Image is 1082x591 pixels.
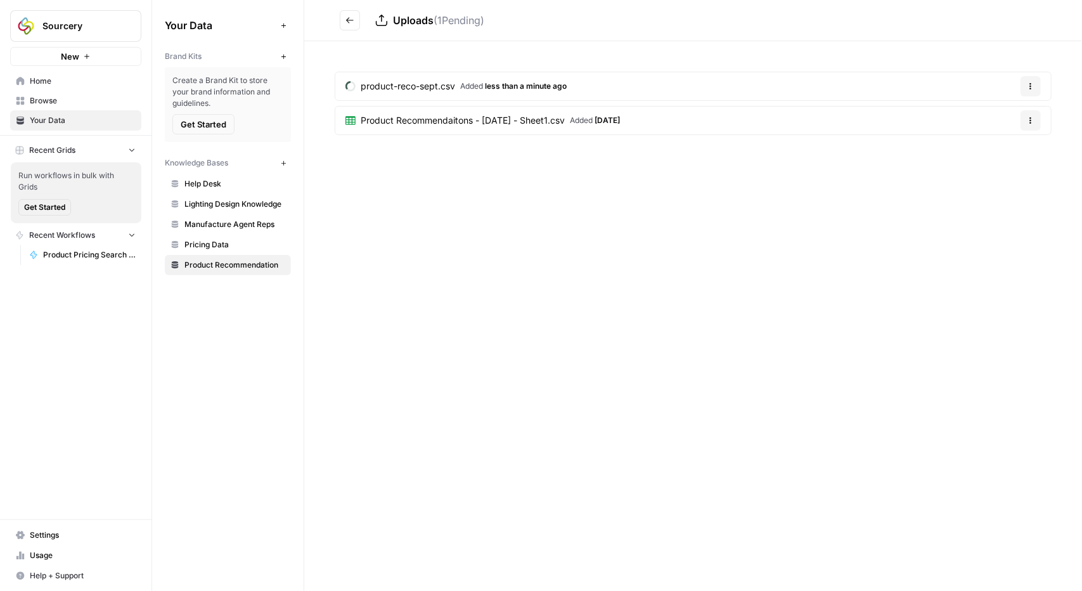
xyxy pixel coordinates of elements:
span: Product Recommendaitons - [DATE] - Sheet1.csv [361,114,565,127]
span: Manufacture Agent Reps [184,219,285,230]
span: Added [570,115,620,126]
span: product-reco-sept.csv [361,80,455,93]
a: Manufacture Agent Reps [165,214,291,235]
span: Usage [30,550,136,561]
a: Home [10,71,141,91]
a: Help Desk [165,174,291,194]
span: Added [460,81,567,92]
button: Go back [340,10,360,30]
button: Help + Support [10,566,141,586]
span: Uploads [393,14,434,27]
img: Sourcery Logo [15,15,37,37]
span: Sourcery [42,20,119,32]
button: Get Started [18,199,71,216]
span: Pricing Data [184,239,285,250]
span: Get Started [24,202,65,213]
a: Settings [10,525,141,545]
span: Browse [30,95,136,107]
button: Recent Grids [10,141,141,160]
button: Recent Workflows [10,226,141,245]
span: Help Desk [184,178,285,190]
a: Pricing Data [165,235,291,255]
a: Product Recommendation [165,255,291,275]
button: New [10,47,141,66]
a: Usage [10,545,141,566]
button: Get Started [172,114,235,134]
a: product-reco-sept.csvAdded less than a minute ago [335,72,577,100]
span: Knowledge Bases [165,157,228,169]
span: Run workflows in bulk with Grids [18,170,134,193]
span: Lighting Design Knowledge [184,198,285,210]
span: less than a minute ago [485,81,567,91]
span: Recent Workflows [29,230,95,241]
span: Brand Kits [165,51,202,62]
a: Product Pricing Search - 2025 [23,245,141,265]
a: Product Recommendaitons - [DATE] - Sheet1.csvAdded [DATE] [335,107,630,134]
span: Help + Support [30,570,136,581]
span: Settings [30,529,136,541]
span: Your Data [165,18,276,33]
span: Create a Brand Kit to store your brand information and guidelines. [172,75,283,109]
a: Your Data [10,110,141,131]
span: Your Data [30,115,136,126]
span: ( 1 Pending) [434,14,484,27]
span: Home [30,75,136,87]
span: Product Recommendation [184,259,285,271]
button: Workspace: Sourcery [10,10,141,42]
span: New [61,50,79,63]
a: Lighting Design Knowledge [165,194,291,214]
a: Browse [10,91,141,111]
span: Recent Grids [29,145,75,156]
span: Get Started [181,118,226,131]
span: [DATE] [595,115,620,125]
span: Product Pricing Search - 2025 [43,249,136,261]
